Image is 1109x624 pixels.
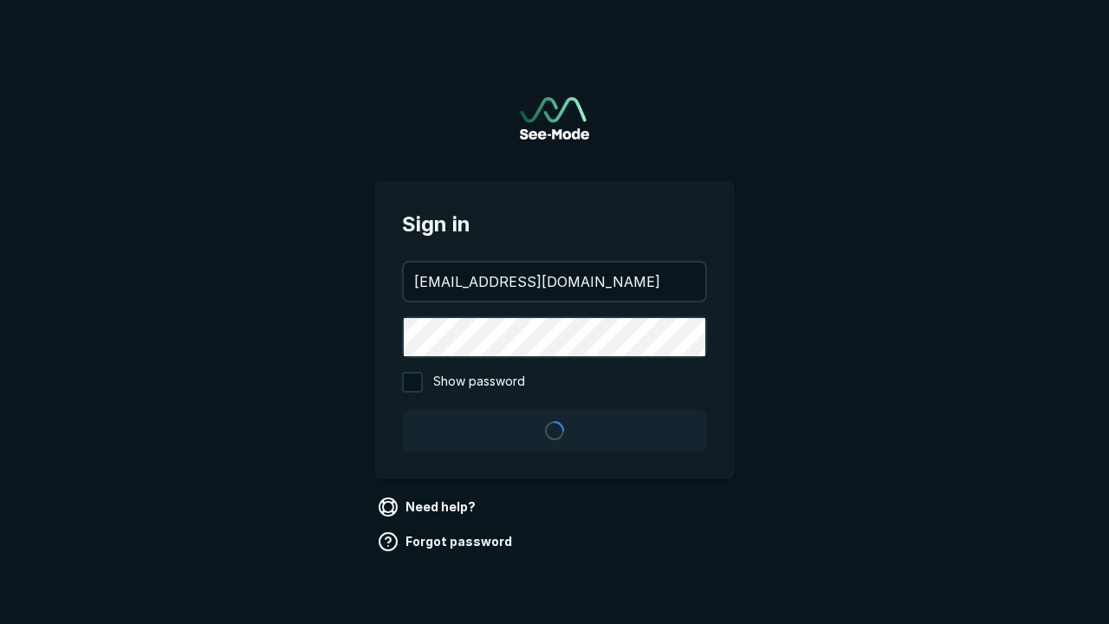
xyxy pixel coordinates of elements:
span: Sign in [402,209,707,240]
a: Need help? [374,493,483,521]
a: Go to sign in [520,97,589,140]
img: See-Mode Logo [520,97,589,140]
span: Show password [433,372,525,393]
a: Forgot password [374,528,519,556]
input: your@email.com [404,263,705,301]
